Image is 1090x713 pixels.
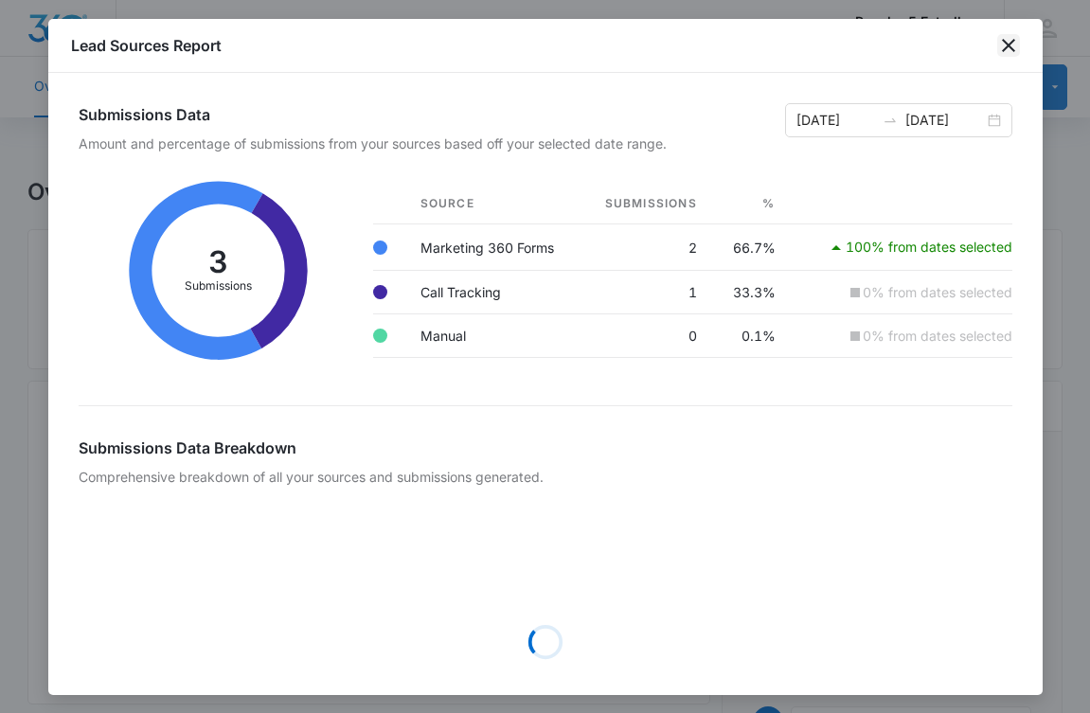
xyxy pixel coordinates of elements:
td: Call Tracking [405,271,581,314]
p: 0% from dates selected [863,330,1012,343]
td: 0 [581,314,712,358]
p: Comprehensive breakdown of all your sources and submissions generated. [79,467,1012,487]
p: 100% from dates selected [846,241,1012,254]
td: 33.3% [712,271,791,314]
h2: Submissions Data Breakdown [79,437,1012,459]
th: Source [405,184,581,224]
p: 0% from dates selected [863,286,1012,299]
span: swap-right [883,113,898,128]
td: 2 [581,224,712,271]
th: % [712,184,791,224]
td: 1 [581,271,712,314]
p: Amount and percentage of submissions from your sources based off your selected date range. [79,134,667,153]
input: End date [905,110,984,131]
td: 66.7% [712,224,791,271]
h1: Lead Sources Report [71,34,222,57]
span: to [883,113,898,128]
input: Start date [796,110,875,131]
th: Submissions [581,184,712,224]
td: Manual [405,314,581,358]
td: 0.1% [712,314,791,358]
button: close [997,34,1020,57]
h2: Submissions Data [79,103,667,126]
td: Marketing 360 Forms [405,224,581,271]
